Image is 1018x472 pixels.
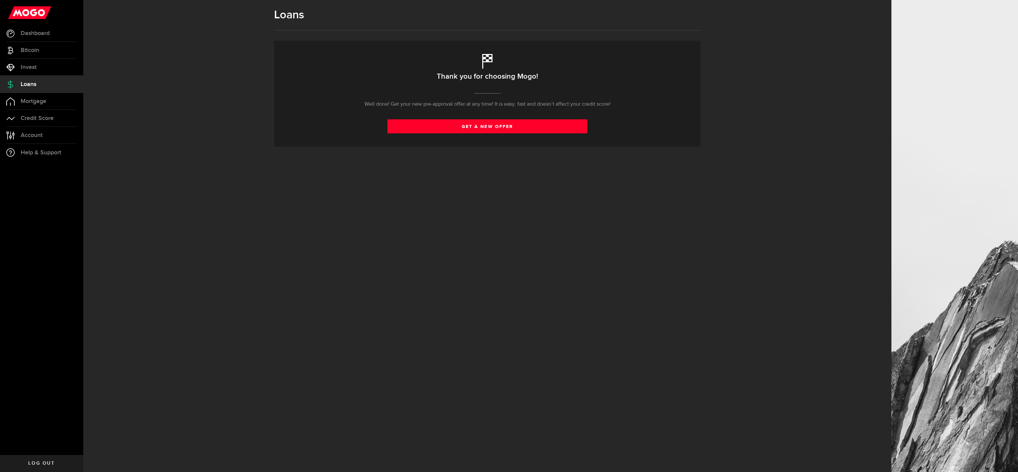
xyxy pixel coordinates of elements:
[28,461,55,466] span: Log out
[21,115,54,121] span: Credit Score
[21,64,37,70] span: Invest
[437,70,538,84] h2: Thank you for choosing Mogo!
[21,47,39,53] span: Bitcoin
[21,30,50,36] span: Dashboard
[21,98,46,104] span: Mortgage
[21,81,36,87] span: Loans
[387,119,587,133] a: get a new offer
[21,150,61,156] span: Help & Support
[364,100,611,108] p: Well done! Get your new pre-approval offer at any time! It is easy, fast and doesn’t affect your ...
[21,132,43,138] span: Account
[990,444,1018,472] iframe: LiveChat chat widget
[274,8,701,22] h1: Loans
